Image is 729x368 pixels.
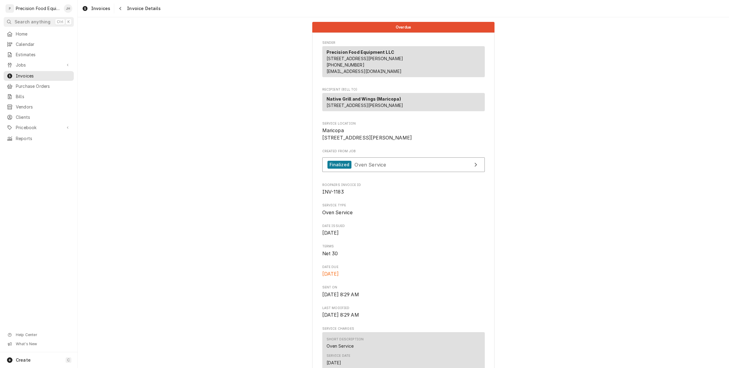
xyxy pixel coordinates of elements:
[4,102,74,112] a: Vendors
[115,4,125,13] button: Navigate back
[16,332,70,337] span: Help Center
[322,285,485,290] span: Sent On
[322,311,485,319] span: Last Modified
[322,93,485,111] div: Recipient (Bill To)
[322,326,485,331] span: Service Charges
[327,337,364,349] div: Short Description
[4,50,74,60] a: Estimates
[327,359,341,366] div: Service Date
[16,52,71,58] span: Estimates
[322,244,485,249] span: Terms
[4,71,74,81] a: Invoices
[4,17,74,27] button: Search anythingCtrlK
[322,46,485,77] div: Sender
[322,46,485,80] div: Sender
[322,251,338,256] span: Net 30
[322,128,412,141] span: Maricopa [STREET_ADDRESS][PERSON_NAME]
[312,22,495,33] div: Status
[327,56,403,61] span: [STREET_ADDRESS][PERSON_NAME]
[322,121,485,142] div: Service Location
[327,353,351,366] div: Service Date
[322,306,485,319] div: Last Modified
[64,4,72,13] div: JH
[322,250,485,257] span: Terms
[4,60,74,70] a: Go to Jobs
[16,73,71,79] span: Invoices
[16,136,71,142] span: Reports
[322,127,485,141] span: Service Location
[327,337,364,342] div: Short Description
[4,40,74,49] a: Calendar
[322,183,485,196] div: Roopairs Invoice ID
[16,357,31,363] span: Create
[322,271,339,277] span: [DATE]
[322,203,485,216] div: Service Type
[322,210,353,215] span: Oven Service
[4,340,74,348] a: Go to What's New
[327,353,351,358] div: Service Date
[4,29,74,39] a: Home
[322,265,485,270] span: Date Due
[16,62,62,68] span: Jobs
[322,183,485,187] span: Roopairs Invoice ID
[4,81,74,91] a: Purchase Orders
[327,69,402,74] a: [EMAIL_ADDRESS][DOMAIN_NAME]
[4,112,74,122] a: Clients
[125,5,160,12] span: Invoice Details
[16,114,71,120] span: Clients
[322,229,485,237] span: Date Issued
[322,40,485,80] div: Invoice Sender
[327,161,351,169] div: Finalized
[322,40,485,45] span: Sender
[5,4,14,13] div: P
[16,342,70,346] span: What's New
[327,96,401,101] strong: Native Grill and Wings (Maricopa)
[396,25,411,29] span: Overdue
[322,224,485,237] div: Date Issued
[80,4,113,13] a: Invoices
[16,104,71,110] span: Vendors
[322,230,339,236] span: [DATE]
[16,83,71,89] span: Purchase Orders
[16,41,71,47] span: Calendar
[322,149,485,154] span: Created From Job
[16,94,71,100] span: Bills
[322,209,485,216] span: Service Type
[4,331,74,339] a: Go to Help Center
[322,149,485,175] div: Created From Job
[327,62,364,67] a: [PHONE_NUMBER]
[322,189,344,195] span: INV-1183
[4,134,74,143] a: Reports
[327,103,403,108] span: [STREET_ADDRESS][PERSON_NAME]
[322,244,485,257] div: Terms
[322,270,485,278] span: Date Due
[322,312,359,318] span: [DATE] 8:29 AM
[327,343,354,349] div: Short Description
[322,87,485,92] span: Recipient (Bill To)
[64,4,72,13] div: Jason Hertel's Avatar
[91,5,110,12] span: Invoices
[16,31,71,37] span: Home
[322,292,359,297] span: [DATE] 8:29 AM
[322,265,485,278] div: Date Due
[322,157,485,172] a: View Job
[354,161,386,167] span: Oven Service
[4,92,74,101] a: Bills
[16,125,62,131] span: Pricebook
[322,291,485,298] span: Sent On
[67,19,70,24] span: K
[322,203,485,208] span: Service Type
[57,19,63,24] span: Ctrl
[67,358,70,363] span: C
[322,285,485,298] div: Sent On
[15,19,50,25] span: Search anything
[322,188,485,196] span: Roopairs Invoice ID
[322,87,485,114] div: Invoice Recipient
[322,93,485,114] div: Recipient (Bill To)
[4,123,74,132] a: Go to Pricebook
[322,224,485,229] span: Date Issued
[327,50,394,55] strong: Precision Food Equipment LLC
[16,5,60,12] div: Precision Food Equipment LLC
[322,121,485,126] span: Service Location
[322,306,485,311] span: Last Modified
